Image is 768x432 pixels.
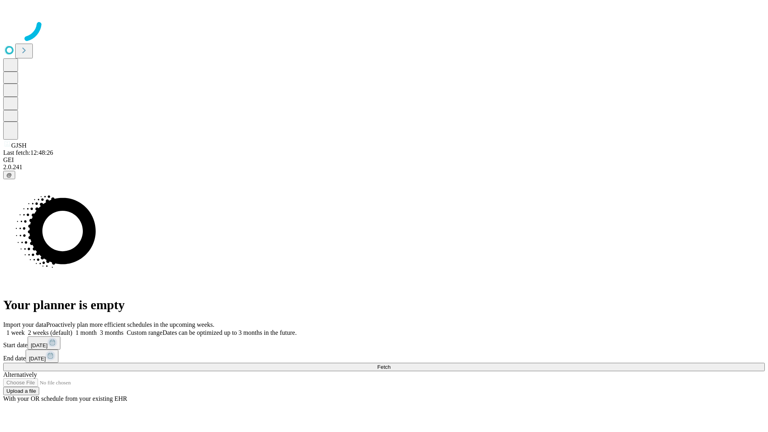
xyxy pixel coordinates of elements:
[3,363,765,371] button: Fetch
[3,336,765,350] div: Start date
[162,329,296,336] span: Dates can be optimized up to 3 months in the future.
[3,321,46,328] span: Import your data
[76,329,97,336] span: 1 month
[28,329,72,336] span: 2 weeks (default)
[377,364,390,370] span: Fetch
[6,329,25,336] span: 1 week
[11,142,26,149] span: GJSH
[46,321,214,328] span: Proactively plan more efficient schedules in the upcoming weeks.
[31,342,48,348] span: [DATE]
[3,156,765,164] div: GEI
[3,171,15,179] button: @
[3,395,127,402] span: With your OR schedule from your existing EHR
[28,336,60,350] button: [DATE]
[26,350,58,363] button: [DATE]
[3,164,765,171] div: 2.0.241
[3,371,37,378] span: Alternatively
[3,149,53,156] span: Last fetch: 12:48:26
[29,356,46,362] span: [DATE]
[3,350,765,363] div: End date
[3,387,39,395] button: Upload a file
[6,172,12,178] span: @
[3,298,765,312] h1: Your planner is empty
[100,329,124,336] span: 3 months
[127,329,162,336] span: Custom range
